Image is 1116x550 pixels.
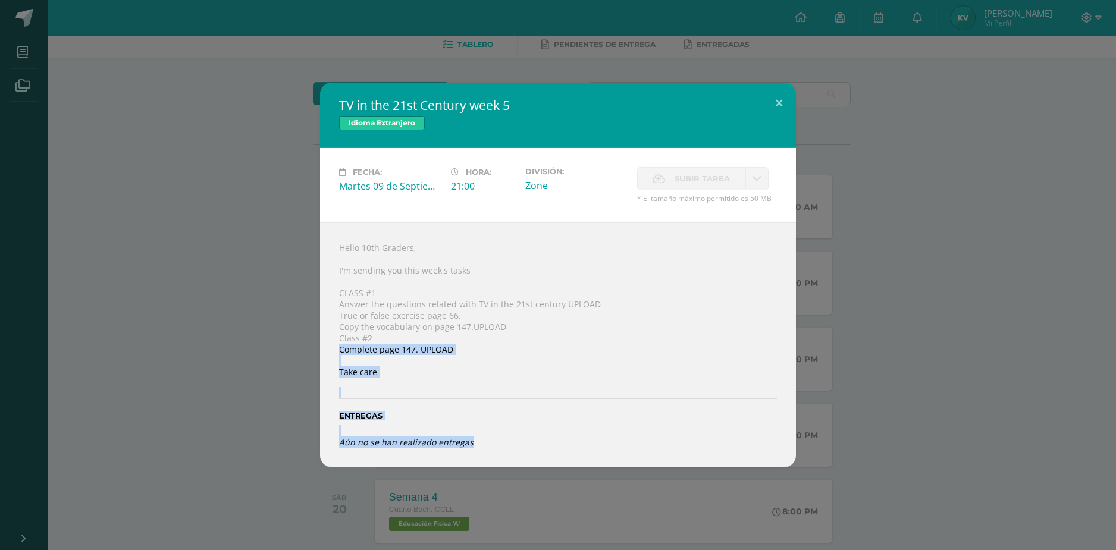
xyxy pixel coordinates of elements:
[745,167,769,190] a: La fecha de entrega ha expirado
[339,97,777,114] h2: TV in the 21st Century week 5
[353,168,382,177] span: Fecha:
[637,193,777,203] span: * El tamaño máximo permitido es 50 MB
[320,222,796,467] div: Hello 10th Graders, I'm sending you this week's tasks CLASS #1 Answer the questions related with ...
[451,180,516,193] div: 21:00
[762,83,796,123] button: Close (Esc)
[525,167,628,176] label: División:
[637,167,745,190] label: La fecha de entrega ha expirado
[339,180,441,193] div: Martes 09 de Septiembre
[339,411,777,420] label: Entregas
[339,436,474,448] i: Aún no se han realizado entregas
[675,168,730,190] span: Subir tarea
[339,116,425,130] span: Idioma Extranjero
[466,168,491,177] span: Hora:
[525,179,628,192] div: Zone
